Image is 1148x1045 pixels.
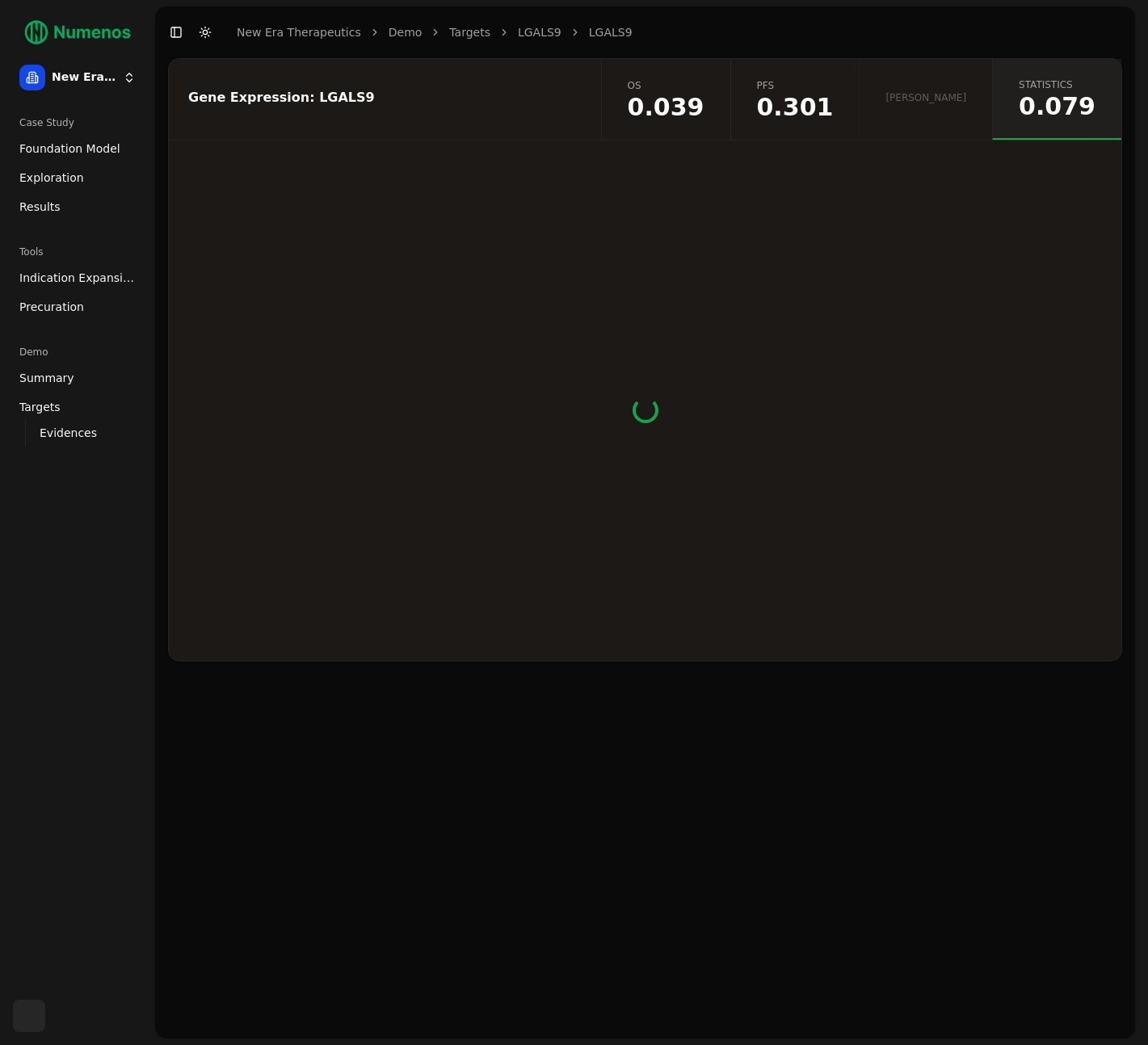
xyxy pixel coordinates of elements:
a: LGALS9 [589,24,633,40]
a: statistics0.079 [992,59,1121,140]
span: Evidences [40,425,97,441]
span: Precuration [19,299,84,315]
div: Case Study [13,110,142,136]
span: New Era Therapeutics [52,70,116,85]
span: Foundation Model [19,141,120,157]
a: Demo [389,24,423,40]
span: Results [19,199,61,215]
div: Tools [13,239,142,265]
img: Numenos [13,13,142,52]
a: Targets [13,394,142,420]
a: Foundation Model [13,136,142,162]
div: Demo [13,339,142,365]
a: Exploration [13,165,142,191]
span: 0.079 [1019,94,1095,119]
a: Results [13,194,142,220]
a: Precuration [13,294,142,320]
a: Summary [13,365,142,391]
span: 0.301 [757,95,834,120]
a: Targets [449,24,490,40]
span: Indication Expansion [19,270,136,286]
span: 0.039 [628,95,704,120]
nav: breadcrumb [237,24,633,40]
span: statistics [1019,78,1095,91]
a: Indication Expansion [13,265,142,291]
a: Evidences [33,422,123,444]
span: Targets [19,399,61,415]
a: pfs0.301 [730,59,860,140]
button: New Era Therapeutics [13,58,142,97]
div: Gene Expression: LGALS9 [188,91,577,104]
a: os0.039 [601,59,730,140]
span: os [628,79,704,92]
span: Summary [19,370,74,386]
a: LGALS9 [518,24,561,40]
a: New Era Therapeutics [237,24,361,40]
span: Exploration [19,170,84,186]
span: pfs [757,79,834,92]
